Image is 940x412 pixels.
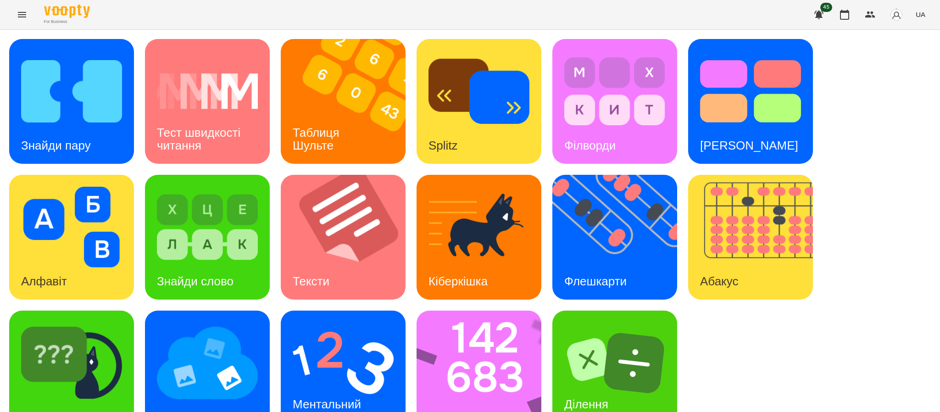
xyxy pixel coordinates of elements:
[700,139,798,152] h3: [PERSON_NAME]
[145,39,270,164] a: Тест швидкості читанняТест швидкості читання
[281,39,406,164] a: Таблиця ШультеТаблиця Шульте
[157,126,244,152] h3: Тест швидкості читання
[21,323,122,403] img: Знайди Кіберкішку
[281,175,417,300] img: Тексти
[912,6,929,23] button: UA
[21,187,122,267] img: Алфавіт
[293,126,343,152] h3: Таблиця Шульте
[564,274,627,288] h3: Флешкарти
[700,51,801,132] img: Тест Струпа
[21,274,67,288] h3: Алфавіт
[11,4,33,26] button: Menu
[688,175,813,300] a: АбакусАбакус
[916,10,925,19] span: UA
[428,274,488,288] h3: Кіберкішка
[428,139,458,152] h3: Splitz
[890,8,903,21] img: avatar_s.png
[564,51,665,132] img: Філворди
[417,175,541,300] a: КіберкішкаКіберкішка
[21,51,122,132] img: Знайди пару
[145,175,270,300] a: Знайди словоЗнайди слово
[44,19,90,25] span: For Business
[428,187,529,267] img: Кіберкішка
[157,187,258,267] img: Знайди слово
[293,323,394,403] img: Ментальний рахунок
[564,139,616,152] h3: Філворди
[9,39,134,164] a: Знайди паруЗнайди пару
[700,274,738,288] h3: Абакус
[552,175,677,300] a: ФлешкартиФлешкарти
[417,39,541,164] a: SplitzSplitz
[157,323,258,403] img: Мнемотехніка
[157,51,258,132] img: Тест швидкості читання
[44,5,90,18] img: Voopty Logo
[21,139,91,152] h3: Знайди пару
[293,274,329,288] h3: Тексти
[688,39,813,164] a: Тест Струпа[PERSON_NAME]
[688,175,824,300] img: Абакус
[281,39,417,164] img: Таблиця Шульте
[552,175,689,300] img: Флешкарти
[428,51,529,132] img: Splitz
[281,175,406,300] a: ТекстиТексти
[157,274,234,288] h3: Знайди слово
[564,323,665,403] img: Ділення множення
[552,39,677,164] a: ФілвордиФілворди
[9,175,134,300] a: АлфавітАлфавіт
[820,3,832,12] span: 45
